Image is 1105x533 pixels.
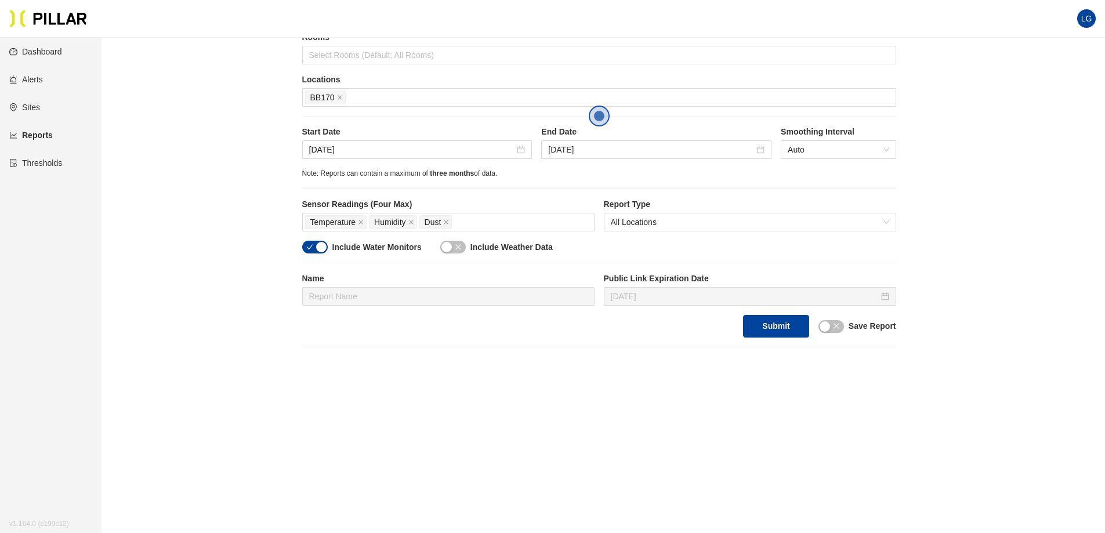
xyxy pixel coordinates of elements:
label: End Date [541,126,771,138]
span: Temperature [310,216,356,229]
span: close [358,219,364,226]
span: Dust [425,216,441,229]
label: Public Link Expiration Date [604,273,896,285]
button: Submit [743,315,809,338]
label: Report Type [604,198,896,211]
a: line-chartReports [9,130,53,140]
span: close [408,219,414,226]
label: Smoothing Interval [781,126,896,138]
label: Save Report [849,320,896,332]
input: Oct 27, 2025 [611,290,879,303]
div: Note: Reports can contain a maximum of of data. [302,168,896,179]
img: Pillar Technologies [9,9,87,28]
span: close [443,219,449,226]
input: Oct 6, 2025 [309,143,515,156]
a: exceptionThresholds [9,158,62,168]
input: Report Name [302,287,595,306]
a: alertAlerts [9,75,43,84]
span: check [306,244,313,251]
a: dashboardDashboard [9,47,62,56]
span: close [833,322,840,329]
span: close [455,244,462,251]
a: environmentSites [9,103,40,112]
label: Name [302,273,595,285]
span: Humidity [374,216,405,229]
input: Oct 13, 2025 [548,143,754,156]
label: Locations [302,74,896,86]
label: Include Water Monitors [332,241,422,253]
span: BB170 [310,91,335,104]
span: Auto [788,141,889,158]
span: All Locations [611,213,889,231]
label: Sensor Readings (Four Max) [302,198,595,211]
span: LG [1081,9,1092,28]
span: three months [430,169,474,177]
label: Start Date [302,126,532,138]
button: Open the dialog [589,106,610,126]
label: Include Weather Data [470,241,553,253]
span: close [337,95,343,101]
